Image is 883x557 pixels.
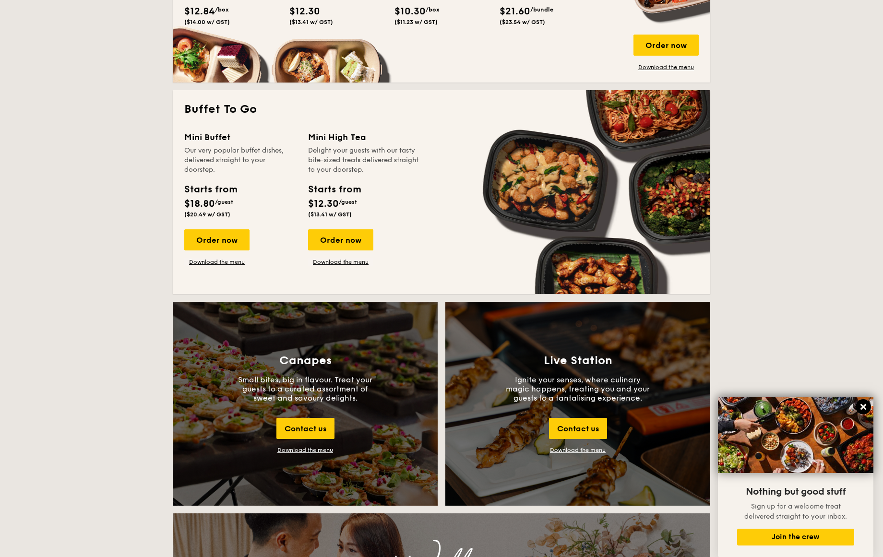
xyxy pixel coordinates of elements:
div: Order now [184,229,250,250]
span: /bundle [530,6,553,13]
span: $10.30 [394,6,426,17]
h3: Canapes [279,354,332,367]
p: Small bites, big in flavour. Treat your guests to a curated assortment of sweet and savoury delig... [233,375,377,403]
a: Download the menu [550,447,606,453]
span: $12.30 [289,6,320,17]
span: ($14.00 w/ GST) [184,19,230,25]
div: Starts from [184,182,237,197]
span: ($23.54 w/ GST) [500,19,545,25]
p: Ignite your senses, where culinary magic happens, treating you and your guests to a tantalising e... [506,375,650,403]
div: Contact us [276,418,334,439]
a: Download the menu [184,258,250,266]
h3: Live Station [544,354,612,367]
div: Mini Buffet [184,130,297,144]
span: $18.80 [184,198,215,210]
div: Our very popular buffet dishes, delivered straight to your doorstep. [184,146,297,175]
span: ($11.23 w/ GST) [394,19,438,25]
span: /box [215,6,229,13]
span: Nothing but good stuff [746,486,846,498]
div: Order now [308,229,373,250]
div: Mini High Tea [308,130,420,144]
span: /guest [215,199,233,205]
img: DSC07876-Edit02-Large.jpeg [718,397,873,473]
span: ($13.41 w/ GST) [308,211,352,218]
button: Join the crew [737,529,854,545]
span: /box [426,6,440,13]
div: Download the menu [277,447,333,453]
div: Delight your guests with our tasty bite-sized treats delivered straight to your doorstep. [308,146,420,175]
button: Close [856,399,871,415]
div: Contact us [549,418,607,439]
span: ($20.49 w/ GST) [184,211,230,218]
span: $12.84 [184,6,215,17]
span: Sign up for a welcome treat delivered straight to your inbox. [744,502,847,521]
span: /guest [339,199,357,205]
span: $12.30 [308,198,339,210]
div: Starts from [308,182,360,197]
h2: Buffet To Go [184,102,699,117]
a: Download the menu [308,258,373,266]
span: ($13.41 w/ GST) [289,19,333,25]
a: Download the menu [633,63,699,71]
div: Order now [633,35,699,56]
span: $21.60 [500,6,530,17]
